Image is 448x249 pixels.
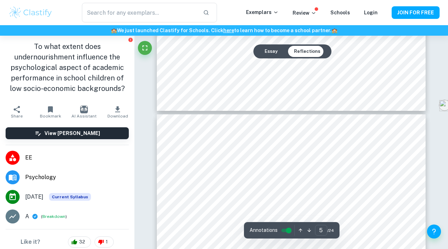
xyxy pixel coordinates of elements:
[71,114,97,119] span: AI Assistant
[288,46,326,57] button: Reflections
[49,193,91,201] span: Current Syllabus
[427,225,441,239] button: Help and Feedback
[40,114,61,119] span: Bookmark
[1,27,447,34] h6: We just launched Clastify for Schools. Click to learn how to become a school partner.
[6,127,129,139] button: View [PERSON_NAME]
[246,8,279,16] p: Exemplars
[25,193,43,201] span: [DATE]
[6,41,129,94] h1: To what extent does undernourishment influence the psychological aspect of academic performance i...
[68,236,91,248] div: 32
[331,28,337,33] span: 🏫
[67,102,101,122] button: AI Assistant
[25,154,129,162] span: EE
[8,6,53,20] img: Clastify logo
[94,236,114,248] div: 1
[107,114,128,119] span: Download
[223,28,234,33] a: here
[25,173,129,182] span: Psychology
[102,239,112,246] span: 1
[21,238,40,246] h6: Like it?
[259,46,283,57] button: Essay
[330,10,350,15] a: Schools
[111,28,117,33] span: 🏫
[327,227,334,234] span: / 24
[293,9,316,17] p: Review
[25,212,29,221] p: A
[364,10,378,15] a: Login
[42,213,65,220] button: Breakdown
[80,106,88,113] img: AI Assistant
[44,129,100,137] h6: View [PERSON_NAME]
[101,102,134,122] button: Download
[82,3,197,22] input: Search for any exemplars...
[250,227,278,234] span: Annotations
[392,6,440,19] button: JOIN FOR FREE
[34,102,67,122] button: Bookmark
[75,239,89,246] span: 32
[138,41,152,55] button: Fullscreen
[11,114,23,119] span: Share
[128,37,133,42] button: Report issue
[41,213,67,220] span: ( )
[49,193,91,201] div: This exemplar is based on the current syllabus. Feel free to refer to it for inspiration/ideas wh...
